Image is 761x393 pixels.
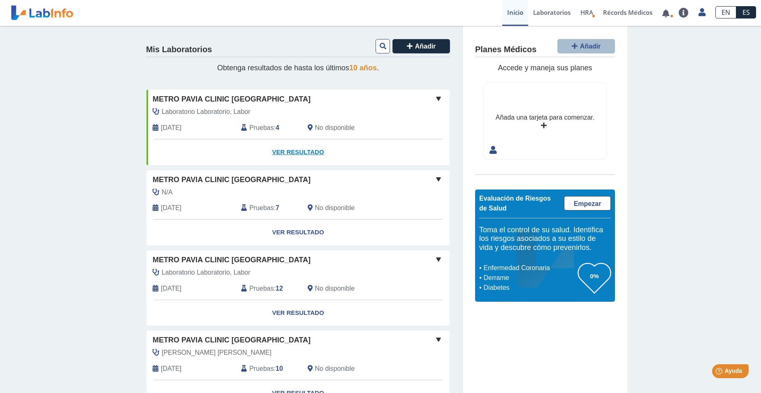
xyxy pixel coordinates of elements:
[146,300,450,326] a: Ver Resultado
[249,203,274,213] span: Pruebas
[153,254,311,266] span: Metro Pavia Clinic [GEOGRAPHIC_DATA]
[146,139,450,165] a: Ver Resultado
[496,113,594,123] div: Añada una tarjeta para comenzar.
[235,364,301,374] div: :
[276,204,279,211] b: 7
[161,203,181,213] span: 2025-05-22
[146,220,450,245] a: Ver Resultado
[153,174,311,185] span: Metro Pavia Clinic [GEOGRAPHIC_DATA]
[475,45,536,55] h4: Planes Médicos
[217,64,379,72] span: Obtenga resultados de hasta los últimos .
[146,45,212,55] h4: Mis Laboratorios
[315,284,355,294] span: No disponible
[715,6,736,18] a: EN
[315,203,355,213] span: No disponible
[481,263,578,273] li: Enfermedad Coronaria
[498,64,592,72] span: Accede y maneja sus planes
[578,271,611,281] h3: 0%
[161,123,181,133] span: 2025-08-21
[481,273,578,283] li: Derrame
[276,124,279,131] b: 4
[574,200,601,207] span: Empezar
[479,226,611,252] h5: Toma el control de su salud. Identifica los riesgos asociados a su estilo de vida y descubre cómo...
[688,361,752,384] iframe: Help widget launcher
[276,365,283,372] b: 10
[162,187,173,197] span: N/A
[736,6,756,18] a: ES
[235,123,301,133] div: :
[557,39,615,53] button: Añadir
[162,268,251,277] span: Laboratorio Laboratorio, Labor
[249,123,274,133] span: Pruebas
[162,348,271,358] span: Paez Gonzalez, Pedro
[580,43,601,50] span: Añadir
[392,39,450,53] button: Añadir
[349,64,377,72] span: 10 años
[315,364,355,374] span: No disponible
[153,94,311,105] span: Metro Pavia Clinic [GEOGRAPHIC_DATA]
[276,285,283,292] b: 12
[315,123,355,133] span: No disponible
[564,196,611,210] a: Empezar
[235,203,301,213] div: :
[162,107,251,117] span: Laboratorio Laboratorio, Labor
[580,8,593,16] span: HRA
[161,284,181,294] span: 2025-05-21
[481,283,578,293] li: Diabetes
[479,195,551,212] span: Evaluación de Riesgos de Salud
[415,43,436,50] span: Añadir
[161,364,181,374] span: 2025-01-21
[249,364,274,374] span: Pruebas
[249,284,274,294] span: Pruebas
[235,284,301,294] div: :
[153,335,311,346] span: Metro Pavia Clinic [GEOGRAPHIC_DATA]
